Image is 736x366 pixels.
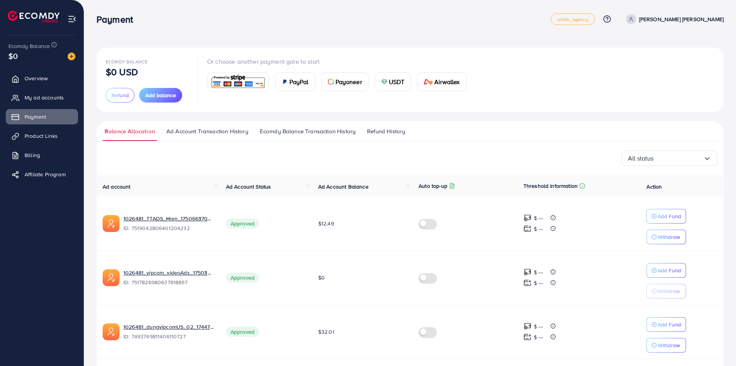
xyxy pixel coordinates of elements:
[623,14,724,24] a: [PERSON_NAME] [PERSON_NAME]
[523,225,532,233] img: top-up amount
[105,127,155,136] span: Balance Allocation
[103,323,120,340] img: ic-ads-acc.e4c84228.svg
[523,333,532,341] img: top-up amount
[534,333,543,342] p: $ ---
[389,77,405,86] span: USDT
[103,183,131,190] span: Ad account
[523,214,532,222] img: top-up amount
[658,341,680,350] p: Withdraw
[123,269,214,277] a: 1026481_vipcom_videoAds_1750380509111
[226,183,271,190] span: Ad Account Status
[8,42,50,50] span: Ecomdy Balance
[123,224,214,232] span: ID: 7519042806401204232
[106,67,138,76] p: $0 USD
[646,284,686,298] button: Withdraw
[367,127,405,136] span: Refund History
[523,322,532,330] img: top-up amount
[318,183,369,190] span: Ad Account Balance
[111,91,129,99] span: Refund
[289,77,309,86] span: PayPal
[96,14,139,25] h3: Payment
[103,269,120,286] img: ic-ads-acc.e4c84228.svg
[260,127,356,136] span: Ecomdy Balance Transaction History
[658,287,680,296] p: Withdraw
[639,15,724,24] p: [PERSON_NAME] [PERSON_NAME]
[275,72,315,91] a: cardPayPal
[417,72,466,91] a: cardAirwallex
[523,279,532,287] img: top-up amount
[25,171,66,178] span: Affiliate Program
[139,88,182,103] button: Add balance
[523,268,532,276] img: top-up amount
[375,72,411,91] a: cardUSDT
[210,74,266,90] img: card
[25,132,58,140] span: Product Links
[123,215,214,222] a: 1026481_TTADS_Hien_1750663705167
[318,220,334,227] span: $12.49
[6,109,78,124] a: Payment
[166,127,248,136] span: Ad Account Transaction History
[658,266,681,275] p: Add Fund
[646,230,686,244] button: Withdraw
[658,212,681,221] p: Add Fund
[628,152,654,164] span: All status
[321,72,369,91] a: cardPayoneer
[8,11,60,23] img: logo
[424,79,433,85] img: card
[534,214,543,223] p: $ ---
[106,58,148,65] span: Ecomdy Balance
[6,147,78,163] a: Billing
[68,15,76,23] img: menu
[646,183,662,190] span: Action
[318,274,325,282] span: $0
[25,113,46,121] span: Payment
[419,181,447,190] p: Auto top-up
[123,215,214,232] div: <span class='underline'>1026481_TTADS_Hien_1750663705167</span></br>7519042806401204232
[654,152,703,164] input: Search for option
[226,219,259,229] span: Approved
[534,322,543,331] p: $ ---
[123,278,214,286] span: ID: 7517826980637818897
[646,263,686,278] button: Add Fund
[646,209,686,224] button: Add Fund
[123,333,214,340] span: ID: 7493749811406110727
[25,94,64,101] span: My ad accounts
[328,79,334,85] img: card
[103,215,120,232] img: ic-ads-acc.e4c84228.svg
[434,77,460,86] span: Airwallex
[658,232,680,242] p: Withdraw
[621,151,718,166] div: Search for option
[226,327,259,337] span: Approved
[123,269,214,287] div: <span class='underline'>1026481_vipcom_videoAds_1750380509111</span></br>7517826980637818897
[207,73,269,91] a: card
[534,224,543,234] p: $ ---
[646,317,686,332] button: Add Fund
[534,268,543,277] p: $ ---
[534,278,543,288] p: $ ---
[6,90,78,105] a: My ad accounts
[8,50,18,61] span: $0
[226,273,259,283] span: Approved
[123,323,214,331] a: 1026481_dungvipcomUS_02_1744774713900
[646,338,686,353] button: Withdraw
[703,331,730,360] iframe: Chat
[6,167,78,182] a: Affiliate Program
[658,320,681,329] p: Add Fund
[68,53,75,60] img: image
[6,71,78,86] a: Overview
[557,17,588,22] span: white_agency
[145,91,176,99] span: Add balance
[318,328,334,336] span: $32.01
[6,128,78,144] a: Product Links
[523,181,578,190] p: Threshold information
[25,75,48,82] span: Overview
[381,79,387,85] img: card
[207,57,473,66] p: Or choose another payment gate to start
[106,88,135,103] button: Refund
[25,151,40,159] span: Billing
[551,13,595,25] a: white_agency
[336,77,362,86] span: Payoneer
[123,323,214,341] div: <span class='underline'>1026481_dungvipcomUS_02_1744774713900</span></br>7493749811406110727
[282,79,288,85] img: card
